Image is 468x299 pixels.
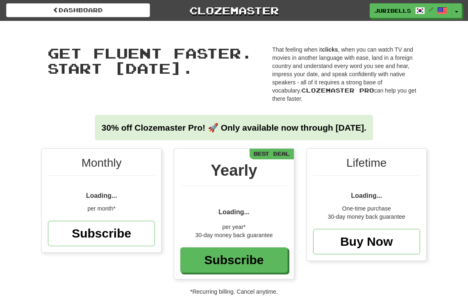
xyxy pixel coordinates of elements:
[313,229,420,254] a: Buy Now
[86,192,117,199] span: Loading...
[102,123,366,132] strong: 30% off Clozemaster Pro! 🚀 Only available now through [DATE].
[313,204,420,213] div: One-time purchase
[250,149,294,159] div: Best Deal
[180,159,287,186] div: Yearly
[180,231,287,239] div: 30-day money back guarantee
[48,221,155,246] a: Subscribe
[351,192,382,199] span: Loading...
[370,3,452,18] a: juribells /
[218,208,250,215] span: Loading...
[180,247,287,273] a: Subscribe
[429,7,433,12] span: /
[313,155,420,176] div: Lifetime
[322,46,338,53] strong: clicks
[301,87,374,94] span: Clozemaster Pro
[180,223,287,231] div: per year*
[374,7,411,14] span: juribells
[48,204,155,213] div: per month*
[272,45,420,103] p: That feeling when it , when you can watch TV and movies in another language with ease, land in a ...
[313,213,420,221] div: 30-day money back guarantee
[48,155,155,176] div: Monthly
[162,3,306,18] a: Clozemaster
[48,45,260,76] span: Get fluent faster. Start [DATE].
[6,3,150,17] a: Dashboard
